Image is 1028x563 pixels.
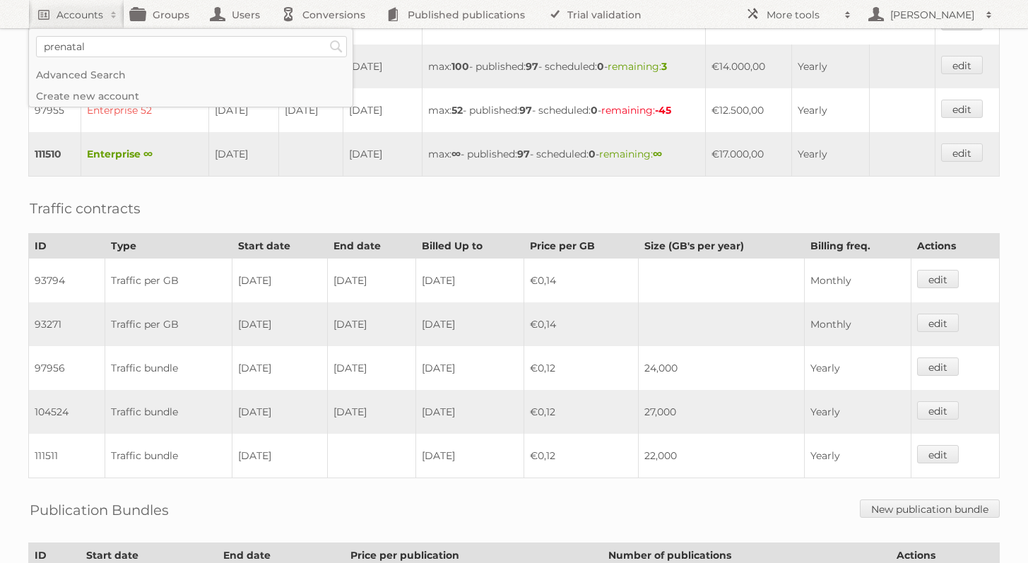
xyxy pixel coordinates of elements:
[105,346,232,390] td: Traffic bundle
[589,148,596,160] strong: 0
[517,148,530,160] strong: 97
[597,60,604,73] strong: 0
[524,302,639,346] td: €0,14
[232,346,328,390] td: [DATE]
[524,259,639,303] td: €0,14
[30,499,169,521] h2: Publication Bundles
[638,346,804,390] td: 24,000
[29,259,105,303] td: 93794
[328,346,416,390] td: [DATE]
[423,88,706,132] td: max: - published: - scheduled: -
[804,302,911,346] td: Monthly
[804,234,911,259] th: Billing freq.
[524,434,639,478] td: €0,12
[328,259,416,303] td: [DATE]
[638,390,804,434] td: 27,000
[767,8,837,22] h2: More tools
[416,434,524,478] td: [DATE]
[451,148,461,160] strong: ∞
[326,36,347,57] input: Search
[860,499,1000,518] a: New publication bundle
[524,390,639,434] td: €0,12
[416,346,524,390] td: [DATE]
[791,88,870,132] td: Yearly
[81,132,208,177] td: Enterprise ∞
[791,132,870,177] td: Yearly
[30,198,141,219] h2: Traffic contracts
[887,8,979,22] h2: [PERSON_NAME]
[804,434,911,478] td: Yearly
[105,234,232,259] th: Type
[791,45,870,88] td: Yearly
[279,88,343,132] td: [DATE]
[328,302,416,346] td: [DATE]
[81,88,208,132] td: Enterprise 52
[29,302,105,346] td: 93271
[655,104,671,117] strong: -45
[451,104,463,117] strong: 52
[451,60,469,73] strong: 100
[638,434,804,478] td: 22,000
[343,88,423,132] td: [DATE]
[232,434,328,478] td: [DATE]
[29,234,105,259] th: ID
[105,302,232,346] td: Traffic per GB
[911,234,1000,259] th: Actions
[328,234,416,259] th: End date
[917,314,959,332] a: edit
[917,445,959,463] a: edit
[601,104,671,117] span: remaining:
[232,390,328,434] td: [DATE]
[917,270,959,288] a: edit
[524,234,639,259] th: Price per GB
[423,45,706,88] td: max: - published: - scheduled: -
[653,148,662,160] strong: ∞
[519,104,532,117] strong: 97
[416,234,524,259] th: Billed Up to
[343,45,423,88] td: [DATE]
[804,346,911,390] td: Yearly
[232,259,328,303] td: [DATE]
[423,132,706,177] td: max: - published: - scheduled: -
[416,390,524,434] td: [DATE]
[29,390,105,434] td: 104524
[599,148,662,160] span: remaining:
[524,346,639,390] td: €0,12
[416,259,524,303] td: [DATE]
[105,434,232,478] td: Traffic bundle
[941,143,983,162] a: edit
[29,64,353,85] a: Advanced Search
[804,259,911,303] td: Monthly
[591,104,598,117] strong: 0
[416,302,524,346] td: [DATE]
[343,132,423,177] td: [DATE]
[29,346,105,390] td: 97956
[941,56,983,74] a: edit
[661,60,667,73] strong: 3
[209,88,279,132] td: [DATE]
[526,60,538,73] strong: 97
[328,390,416,434] td: [DATE]
[29,85,353,107] a: Create new account
[705,45,791,88] td: €14.000,00
[29,88,81,132] td: 97955
[705,88,791,132] td: €12.500,00
[29,132,81,177] td: 111510
[917,401,959,420] a: edit
[57,8,103,22] h2: Accounts
[705,132,791,177] td: €17.000,00
[917,357,959,376] a: edit
[232,302,328,346] td: [DATE]
[941,100,983,118] a: edit
[209,132,279,177] td: [DATE]
[105,390,232,434] td: Traffic bundle
[804,390,911,434] td: Yearly
[105,259,232,303] td: Traffic per GB
[29,434,105,478] td: 111511
[232,234,328,259] th: Start date
[608,60,667,73] span: remaining:
[638,234,804,259] th: Size (GB's per year)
